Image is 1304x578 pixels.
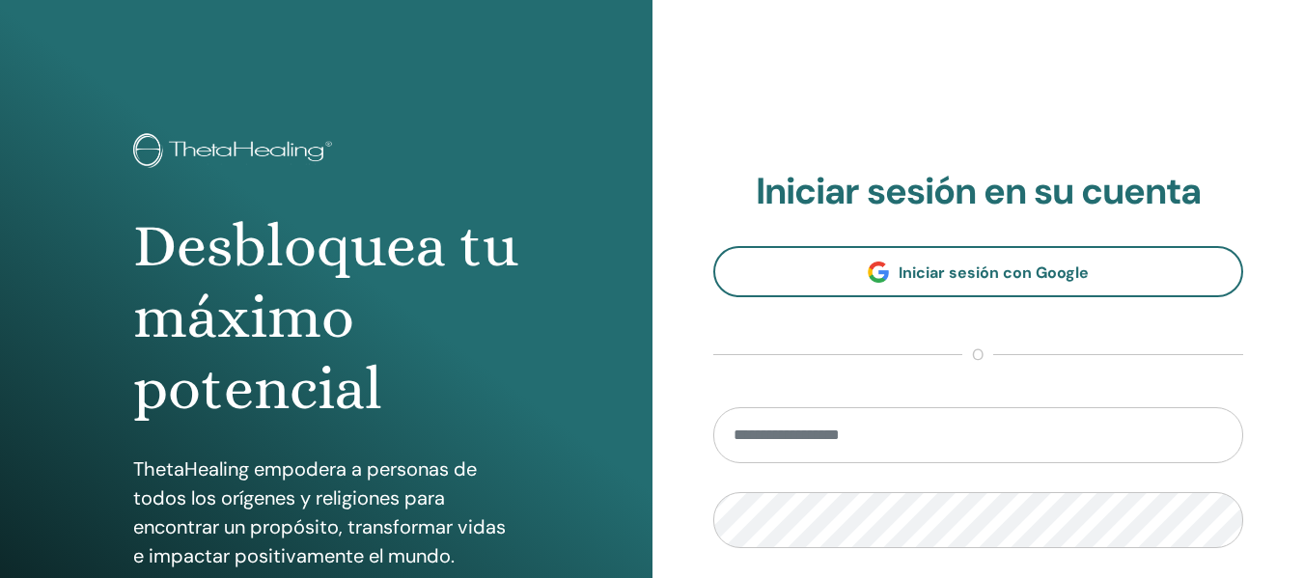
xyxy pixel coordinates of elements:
[899,262,1089,283] font: Iniciar sesión con Google
[972,344,984,365] font: o
[756,167,1201,215] font: Iniciar sesión en su cuenta
[133,211,518,424] font: Desbloquea tu máximo potencial
[713,246,1244,297] a: Iniciar sesión con Google
[133,456,506,568] font: ThetaHealing empodera a personas de todos los orígenes y religiones para encontrar un propósito, ...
